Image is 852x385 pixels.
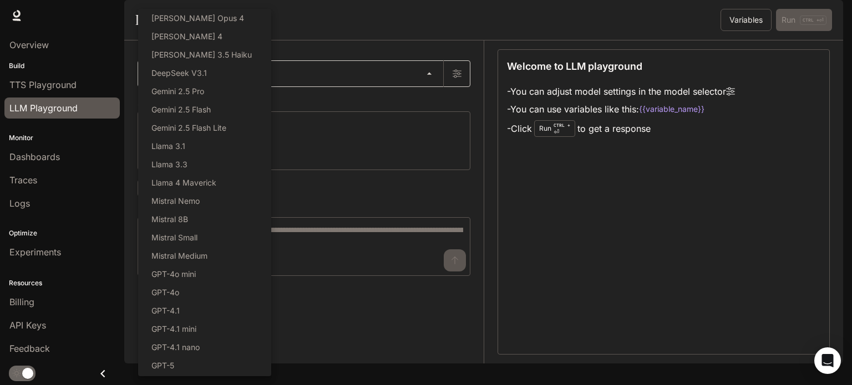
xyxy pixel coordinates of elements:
p: Mistral Nemo [151,195,200,207]
p: Gemini 2.5 Flash [151,104,211,115]
p: GPT-5 [151,360,174,371]
p: Llama 4 Maverick [151,177,216,188]
p: Mistral Small [151,232,197,243]
p: Mistral 8B [151,213,188,225]
p: GPT-4o [151,286,179,298]
p: [PERSON_NAME] Opus 4 [151,12,244,24]
p: GPT-4.1 mini [151,323,196,335]
p: Mistral Medium [151,250,207,261]
p: GPT-4o mini [151,268,196,280]
p: GPT-4.1 [151,305,180,316]
p: [PERSON_NAME] 3.5 Haiku [151,49,252,60]
p: Llama 3.1 [151,140,185,152]
p: DeepSeek V3.1 [151,67,207,79]
p: Gemini 2.5 Pro [151,85,204,97]
p: Gemini 2.5 Flash Lite [151,122,226,134]
p: [PERSON_NAME] 4 [151,30,222,42]
p: GPT-4.1 nano [151,341,200,353]
p: Llama 3.3 [151,158,187,170]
